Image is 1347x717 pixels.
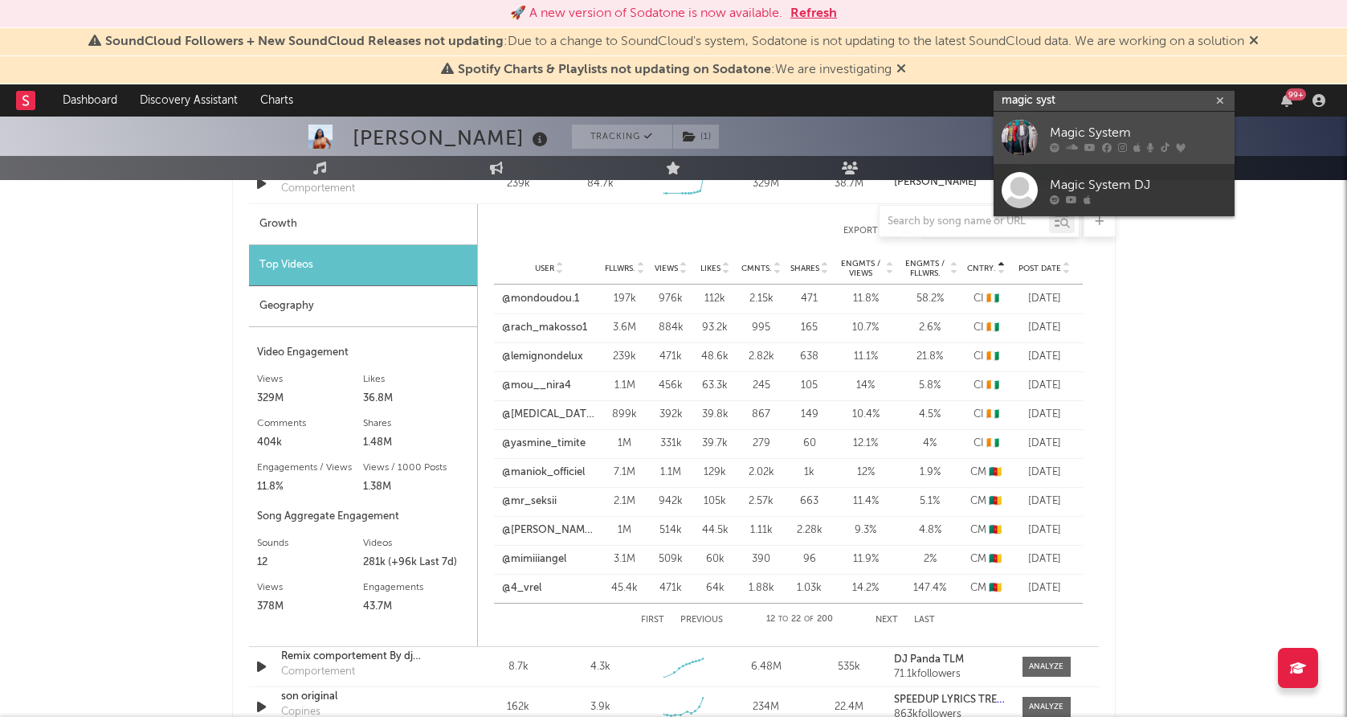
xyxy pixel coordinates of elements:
a: @mr_seksii [502,494,557,510]
div: CI [966,378,1006,394]
div: son original [281,689,449,705]
div: CM [966,580,1006,596]
div: CI [966,291,1006,307]
div: 2.28k [790,522,830,539]
div: 995 [741,320,782,336]
div: 11.8% [257,477,363,497]
div: Engagements [363,578,469,597]
div: 38.7M [811,176,886,192]
div: [DATE] [1014,580,1075,596]
div: 2.6 % [902,320,958,336]
button: Tracking [572,125,672,149]
div: Shares [363,414,469,433]
div: 22.4M [811,699,886,715]
span: User [535,264,554,273]
span: Spotify Charts & Playlists not updating on Sodatone [458,64,771,76]
div: Engagements / Views [257,458,363,477]
div: 471k [653,349,689,365]
span: Dismiss [1249,35,1259,48]
div: [DATE] [1014,407,1075,423]
div: Comportement [281,181,355,197]
div: 🚀 A new version of Sodatone is now available. [510,4,782,23]
button: Next [876,616,898,625]
div: 234M [729,699,803,715]
div: 60k [697,551,733,567]
div: 162k [481,699,556,715]
div: Song Aggregate Engagement [257,507,469,526]
div: 663 [790,494,830,510]
div: CI [966,349,1006,365]
div: 1M [605,436,645,452]
div: 239k [605,349,645,365]
div: Video Engagement [257,343,469,363]
span: ( 1 ) [672,125,720,149]
a: Dashboard [51,84,129,117]
div: 1.11k [741,522,782,539]
a: Magic System [994,112,1235,164]
div: 471k [653,580,689,596]
div: Comportement [281,664,355,680]
div: 44.5k [697,522,733,539]
div: 281k (+96k Last 7d) [363,553,469,572]
a: @mondoudou.1 [502,291,579,307]
div: [DATE] [1014,436,1075,452]
div: 1M [605,522,645,539]
div: 329M [729,176,803,192]
div: 93.2k [697,320,733,336]
span: to [778,616,788,623]
div: [PERSON_NAME] [353,125,552,151]
div: 1k [790,465,830,481]
a: @mou__nira4 [502,378,571,394]
span: 🇨🇲 [989,496,1002,506]
div: 456k [653,378,689,394]
div: 239k [481,176,556,192]
span: : Due to a change to SoundCloud's system, Sodatone is not updating to the latest SoundCloud data.... [105,35,1244,48]
div: 149 [790,407,830,423]
a: @maniok_officiel [502,465,585,481]
div: CI [966,320,1006,336]
div: CI [966,407,1006,423]
span: : We are investigating [458,64,892,76]
div: 3.1M [605,551,645,567]
a: SPEEDUP LYRICS TREND [894,694,1006,706]
div: 2.57k [741,494,782,510]
button: (1) [673,125,719,149]
div: Growth [249,204,477,245]
div: 4 % [902,436,958,452]
div: Magic System DJ [1050,175,1227,195]
a: [PERSON_NAME] [894,177,1006,188]
div: 2.15k [741,291,782,307]
div: 1.03k [790,580,830,596]
div: 58.2 % [902,291,958,307]
div: 329M [257,389,363,408]
div: 105 [790,378,830,394]
a: DJ Panda TLM [894,654,1006,666]
div: Views / 1000 Posts [363,458,469,477]
div: Geography [249,286,477,327]
span: Cmnts. [741,264,772,273]
span: 🇨🇮 [986,351,999,362]
div: Views [257,578,363,597]
div: 390 [741,551,782,567]
span: 🇨🇲 [989,554,1002,564]
div: CM [966,494,1006,510]
a: @yasmine_timite [502,436,586,452]
span: 🇨🇮 [986,409,999,420]
span: Likes [700,264,720,273]
div: 84.7k [587,176,614,192]
div: Views [257,370,363,389]
input: Search for artists [994,91,1235,111]
div: 96 [790,551,830,567]
span: SoundCloud Followers + New SoundCloud Releases not updating [105,35,504,48]
div: 535k [811,659,886,675]
div: 1.48M [363,433,469,453]
div: 4.8 % [902,522,958,539]
div: [DATE] [1014,291,1075,307]
div: [DATE] [1014,465,1075,481]
div: 7.1M [605,465,645,481]
strong: [PERSON_NAME] [894,177,977,187]
div: 1.88k [741,580,782,596]
span: 🇨🇮 [986,293,999,304]
div: 638 [790,349,830,365]
div: [DATE] [1014,551,1075,567]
